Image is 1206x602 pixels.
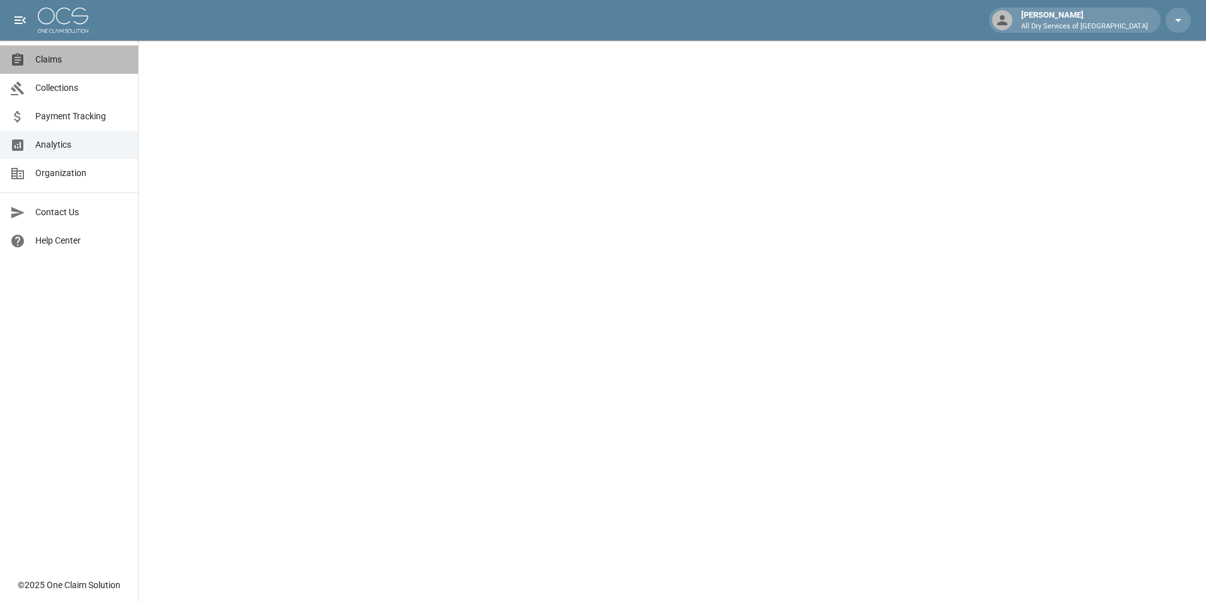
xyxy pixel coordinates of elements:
[35,206,128,219] span: Contact Us
[38,8,88,33] img: ocs-logo-white-transparent.png
[35,167,128,180] span: Organization
[18,579,120,591] div: © 2025 One Claim Solution
[35,81,128,95] span: Collections
[139,40,1206,598] iframe: Embedded Dashboard
[35,234,128,247] span: Help Center
[8,8,33,33] button: open drawer
[35,110,128,123] span: Payment Tracking
[35,138,128,151] span: Analytics
[1021,21,1148,32] p: All Dry Services of [GEOGRAPHIC_DATA]
[35,53,128,66] span: Claims
[1016,9,1153,32] div: [PERSON_NAME]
